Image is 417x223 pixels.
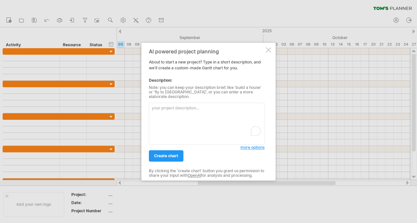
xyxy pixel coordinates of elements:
[188,173,201,178] a: OpenAI
[149,49,265,54] div: AI powered project planning
[149,150,183,161] a: create chart
[154,153,178,158] span: create chart
[240,145,265,150] a: more options
[149,49,265,174] div: About to start a new project? Type in a short description, and we'll create a custom-made Gantt c...
[149,77,265,83] div: Description:
[149,103,265,145] textarea: To enrich screen reader interactions, please activate Accessibility in Grammarly extension settings
[240,145,265,150] span: more options
[149,85,265,99] div: Note: you can keep your description brief, like 'build a house' or 'fly to [GEOGRAPHIC_DATA]', or...
[149,169,265,178] div: By clicking the 'create chart' button you grant us permission to share your input with for analys...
